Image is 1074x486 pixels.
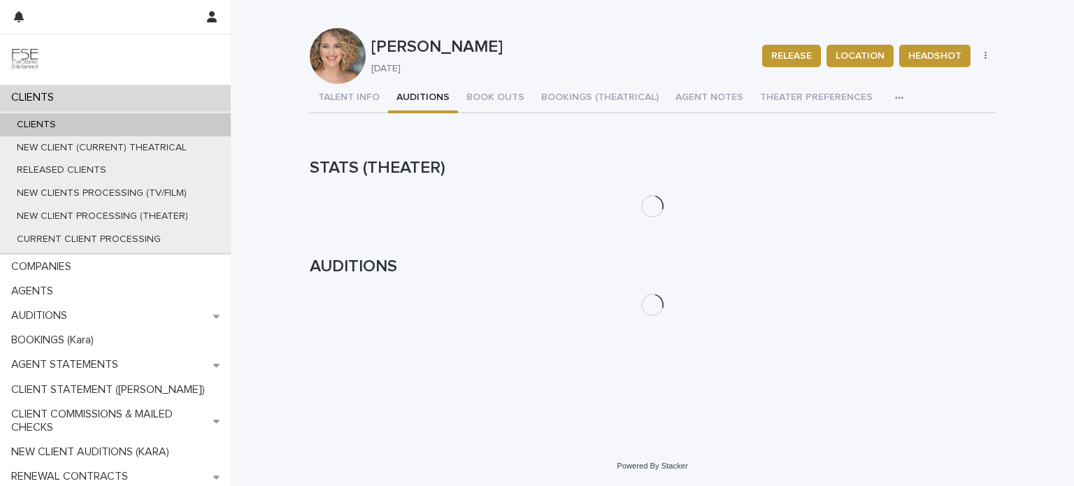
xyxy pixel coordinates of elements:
[771,49,812,63] span: RELEASE
[6,210,199,222] p: NEW CLIENT PROCESSING (THEATER)
[6,309,78,322] p: AUDITIONS
[6,445,180,459] p: NEW CLIENT AUDITIONS (KARA)
[11,45,39,73] img: 9JgRvJ3ETPGCJDhvPVA5
[6,142,198,154] p: NEW CLIENT (CURRENT) THEATRICAL
[6,164,117,176] p: RELEASED CLIENTS
[752,84,881,113] button: THEATER PREFERENCES
[667,84,752,113] button: AGENT NOTES
[310,257,995,277] h1: AUDITIONS
[908,49,961,63] span: HEADSHOT
[762,45,821,67] button: RELEASE
[6,408,213,434] p: CLIENT COMMISSIONS & MAILED CHECKS
[6,470,139,483] p: RENEWAL CONTRACTS
[617,462,687,470] a: Powered By Stacker
[6,260,83,273] p: COMPANIES
[836,49,885,63] span: LOCATION
[899,45,971,67] button: HEADSHOT
[6,334,105,347] p: BOOKINGS (Kara)
[458,84,533,113] button: BOOK OUTS
[6,187,198,199] p: NEW CLIENTS PROCESSING (TV/FILM)
[6,285,64,298] p: AGENTS
[826,45,894,67] button: LOCATION
[310,84,388,113] button: TALENT INFO
[6,119,67,131] p: CLIENTS
[6,358,129,371] p: AGENT STATEMENTS
[6,234,172,245] p: CURRENT CLIENT PROCESSING
[310,158,995,178] h1: STATS (THEATER)
[6,91,65,104] p: CLIENTS
[388,84,458,113] button: AUDITIONS
[533,84,667,113] button: BOOKINGS (THEATRICAL)
[6,383,216,396] p: CLIENT STATEMENT ([PERSON_NAME])
[371,63,745,75] p: [DATE]
[371,37,751,57] p: [PERSON_NAME]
